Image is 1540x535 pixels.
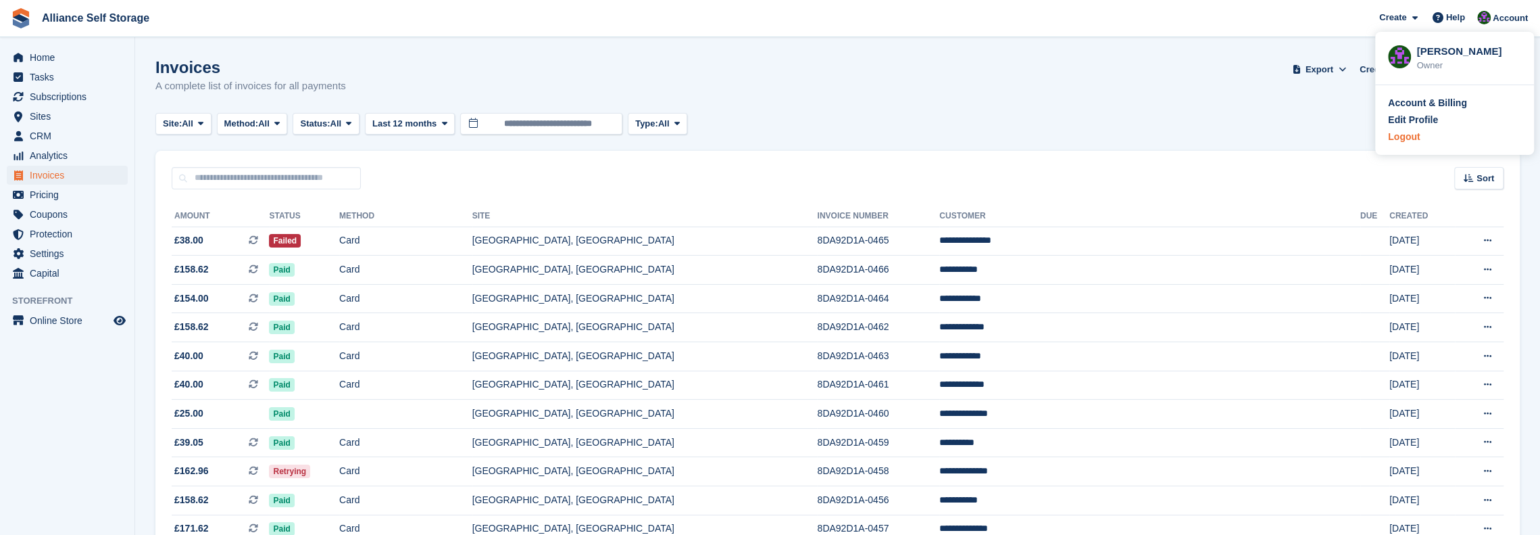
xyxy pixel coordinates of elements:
[1388,130,1420,144] div: Logout
[174,292,209,306] span: £154.00
[1389,486,1456,515] td: [DATE]
[1306,63,1333,76] span: Export
[472,206,818,227] th: Site
[339,284,472,313] td: Card
[155,78,346,94] p: A complete list of invoices for all payments
[293,113,359,135] button: Status: All
[472,371,818,400] td: [GEOGRAPHIC_DATA], [GEOGRAPHIC_DATA]
[269,494,294,507] span: Paid
[269,465,310,478] span: Retrying
[300,117,330,131] span: Status:
[1388,96,1521,110] a: Account & Billing
[1388,113,1438,127] div: Edit Profile
[1388,113,1521,127] a: Edit Profile
[817,457,939,486] td: 8DA92D1A-0458
[111,312,128,329] a: Preview store
[817,284,939,313] td: 8DA92D1A-0464
[628,113,687,135] button: Type: All
[269,263,294,277] span: Paid
[182,117,193,131] span: All
[1477,11,1491,24] img: Romilly Norton
[472,400,818,429] td: [GEOGRAPHIC_DATA], [GEOGRAPHIC_DATA]
[258,117,270,131] span: All
[1446,11,1465,24] span: Help
[7,48,128,67] a: menu
[269,234,301,248] span: Failed
[217,113,288,135] button: Method: All
[224,117,259,131] span: Method:
[1388,130,1521,144] a: Logout
[472,256,818,285] td: [GEOGRAPHIC_DATA], [GEOGRAPHIC_DATA]
[339,227,472,256] td: Card
[172,206,269,227] th: Amount
[174,493,209,507] span: £158.62
[472,313,818,342] td: [GEOGRAPHIC_DATA], [GEOGRAPHIC_DATA]
[1389,428,1456,457] td: [DATE]
[472,342,818,371] td: [GEOGRAPHIC_DATA], [GEOGRAPHIC_DATA]
[30,48,111,67] span: Home
[269,436,294,450] span: Paid
[7,185,128,204] a: menu
[174,377,203,392] span: £40.00
[339,342,472,371] td: Card
[339,457,472,486] td: Card
[1388,96,1467,110] div: Account & Billing
[7,87,128,106] a: menu
[817,313,939,342] td: 8DA92D1A-0462
[174,262,209,277] span: £158.62
[817,342,939,371] td: 8DA92D1A-0463
[174,320,209,334] span: £158.62
[1389,256,1456,285] td: [DATE]
[1379,11,1406,24] span: Create
[1476,172,1494,185] span: Sort
[269,350,294,363] span: Paid
[472,428,818,457] td: [GEOGRAPHIC_DATA], [GEOGRAPHIC_DATA]
[1416,59,1521,72] div: Owner
[1389,342,1456,371] td: [DATE]
[1360,206,1389,227] th: Due
[30,87,111,106] span: Subscriptions
[1389,227,1456,256] td: [DATE]
[1388,45,1411,68] img: Romilly Norton
[472,227,818,256] td: [GEOGRAPHIC_DATA], [GEOGRAPHIC_DATA]
[817,371,939,400] td: 8DA92D1A-0461
[1389,313,1456,342] td: [DATE]
[7,225,128,243] a: menu
[1289,58,1349,80] button: Export
[339,428,472,457] td: Card
[174,464,209,478] span: £162.96
[30,205,111,224] span: Coupons
[365,113,455,135] button: Last 12 months
[36,7,155,29] a: Alliance Self Storage
[30,107,111,126] span: Sites
[30,244,111,263] span: Settings
[174,406,203,421] span: £25.00
[472,284,818,313] td: [GEOGRAPHIC_DATA], [GEOGRAPHIC_DATA]
[269,206,339,227] th: Status
[817,486,939,515] td: 8DA92D1A-0456
[7,264,128,283] a: menu
[635,117,658,131] span: Type:
[817,227,939,256] td: 8DA92D1A-0465
[269,407,294,421] span: Paid
[1389,284,1456,313] td: [DATE]
[174,349,203,363] span: £40.00
[817,206,939,227] th: Invoice Number
[1389,400,1456,429] td: [DATE]
[339,371,472,400] td: Card
[330,117,342,131] span: All
[30,68,111,87] span: Tasks
[7,68,128,87] a: menu
[7,107,128,126] a: menu
[939,206,1360,227] th: Customer
[1389,371,1456,400] td: [DATE]
[339,206,472,227] th: Method
[817,428,939,457] td: 8DA92D1A-0459
[339,486,472,515] td: Card
[339,313,472,342] td: Card
[11,8,31,28] img: stora-icon-8386f47178a22dfd0bd8f6a31ec36ba5ce8667c1dd55bd0f319d3a0aa187defe.svg
[7,311,128,330] a: menu
[7,126,128,145] a: menu
[155,58,346,76] h1: Invoices
[163,117,182,131] span: Site:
